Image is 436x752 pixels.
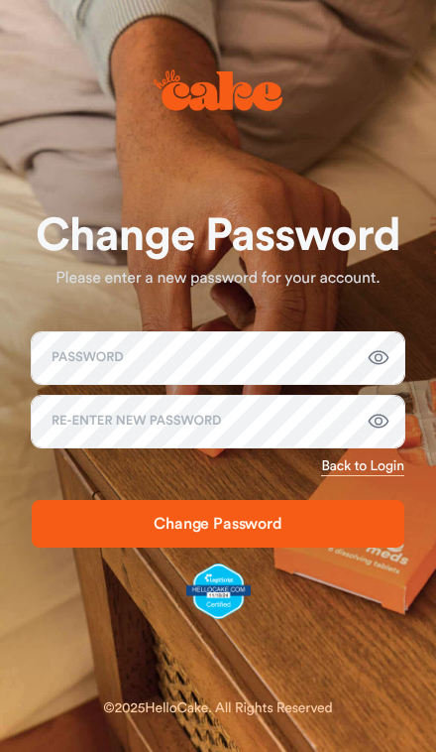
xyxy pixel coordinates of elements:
[154,516,282,532] span: Change Password
[186,564,251,619] img: legit-script-certified.png
[32,212,404,260] h1: Change Password
[103,698,332,718] div: © 2025 HelloCake. All Rights Reserved
[321,456,404,476] a: Back to Login
[32,500,404,548] button: Change Password
[32,267,404,291] p: Please enter a new password for your account.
